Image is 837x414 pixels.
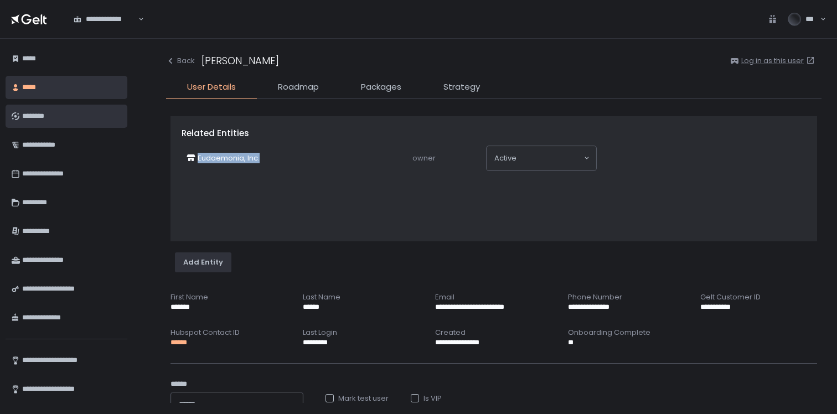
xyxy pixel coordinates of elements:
span: Packages [361,81,401,94]
span: owner [412,153,436,163]
input: Search for option [516,153,583,164]
a: Log in as this user [741,56,817,66]
span: Strategy [443,81,480,94]
div: Hubspot Contact ID [170,328,287,338]
div: Onboarding Complete [568,328,685,338]
div: Created [435,328,552,338]
div: Phone Number [568,292,685,302]
div: Add Entity [183,257,223,267]
span: Roadmap [278,81,319,94]
span: User Details [187,81,236,94]
span: active [494,153,516,163]
input: Search for option [201,399,290,410]
button: Back [166,56,195,66]
div: Search for option [487,146,596,170]
a: Eudaemonia, Inc. [182,149,264,168]
div: Search for option [66,8,144,31]
div: Email [435,292,552,302]
div: [PERSON_NAME] [201,53,279,68]
div: Last Name [303,292,420,302]
span: Eudaemonia, Inc. [198,153,260,163]
div: First Name [170,292,287,302]
button: Add Entity [175,252,231,272]
div: Last Login [303,328,420,338]
div: Gelt Customer ID [700,292,817,302]
div: Related Entities [182,127,806,140]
